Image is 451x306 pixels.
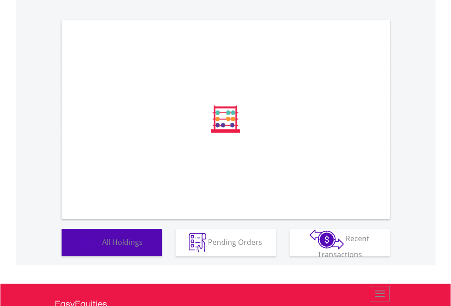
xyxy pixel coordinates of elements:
[290,229,390,256] button: Recent Transactions
[62,229,162,256] button: All Holdings
[176,229,276,256] button: Pending Orders
[208,237,262,247] span: Pending Orders
[310,229,344,249] img: transactions-zar-wht.png
[81,233,100,253] img: holdings-wht.png
[189,233,206,253] img: pending_instructions-wht.png
[102,237,143,247] span: All Holdings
